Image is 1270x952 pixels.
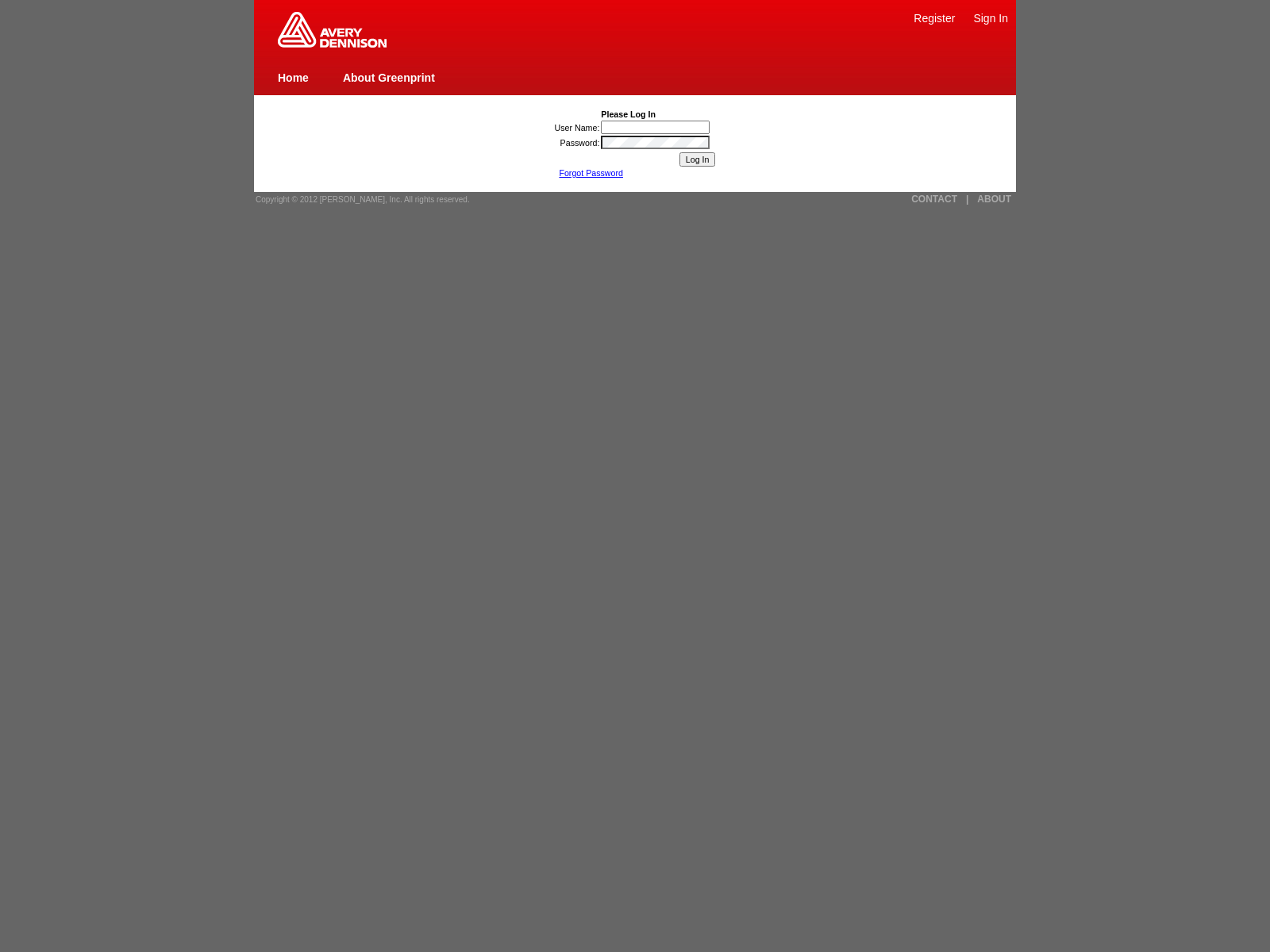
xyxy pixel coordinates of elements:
a: Home [278,71,309,84]
label: Password: [560,138,600,148]
a: ABOUT [977,194,1011,205]
a: About Greenprint [343,71,435,84]
a: Forgot Password [559,168,623,178]
img: Home [278,12,387,48]
b: Please Log In [601,109,656,119]
a: Register [914,12,955,25]
label: User Name: [555,123,600,132]
a: CONTACT [911,194,957,205]
span: Copyright © 2012 [PERSON_NAME], Inc. All rights reserved. [256,195,470,204]
a: | [966,194,968,205]
input: Log In [679,152,716,167]
a: Greenprint [278,40,387,49]
a: Sign In [973,12,1008,25]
